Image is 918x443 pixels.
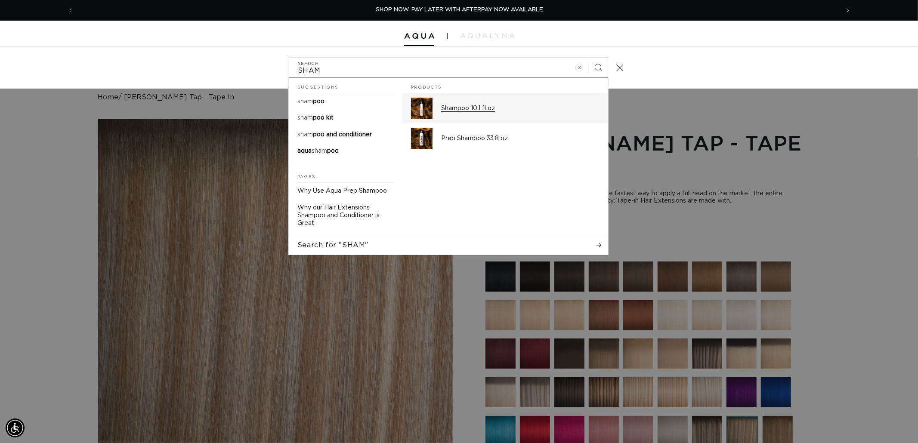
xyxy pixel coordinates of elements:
[313,98,325,105] span: poo
[313,115,334,121] span: poo kit
[376,7,543,12] span: SHOP NOW. PAY LATER WITH AFTERPAY NOW AVAILABLE
[570,58,589,77] button: Clear search term
[61,2,80,18] button: Previous announcement
[297,114,334,122] p: shampoo kit
[297,98,325,105] p: shampoo
[610,58,629,77] button: Close
[461,33,514,38] img: aqualyna.com
[297,204,394,228] p: Why our Hair Extensions Shampoo and Conditioner is Great
[297,98,313,105] mark: sham
[289,126,402,143] a: shampoo and conditioner
[289,200,402,232] a: Why our Hair Extensions Shampoo and Conditioner is Great
[327,148,339,154] span: poo
[441,105,600,112] p: Shampoo 10.1 fl oz
[411,98,433,119] img: Shampoo 10.1 fl oz
[312,148,327,154] mark: sham
[411,78,600,94] h2: Products
[297,132,313,138] mark: sham
[297,131,372,138] p: shampoo and conditioner
[297,168,394,183] h2: Pages
[297,187,387,195] p: Why Use Aqua Prep Shampoo
[798,350,918,443] iframe: Chat Widget
[289,110,402,126] a: shampoo kit
[289,143,402,159] a: aqua shampoo
[297,240,368,250] span: Search for "SHAM"
[6,418,25,437] div: Accessibility Menu
[297,148,312,154] span: aqua
[404,33,434,39] img: Aqua Hair Extensions
[838,2,857,18] button: Next announcement
[313,132,372,138] span: poo and conditioner
[411,128,433,149] img: Prep Shampoo 33.8 oz
[289,58,608,77] input: Search
[289,93,402,110] a: shampoo
[289,183,402,199] a: Why Use Aqua Prep Shampoo
[441,135,600,142] p: Prep Shampoo 33.8 oz
[297,147,339,155] p: aqua shampoo
[297,78,394,94] h2: Suggestions
[402,93,608,123] a: Shampoo 10.1 fl oz
[402,123,608,154] a: Prep Shampoo 33.8 oz
[297,115,313,121] mark: sham
[589,58,608,77] button: Search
